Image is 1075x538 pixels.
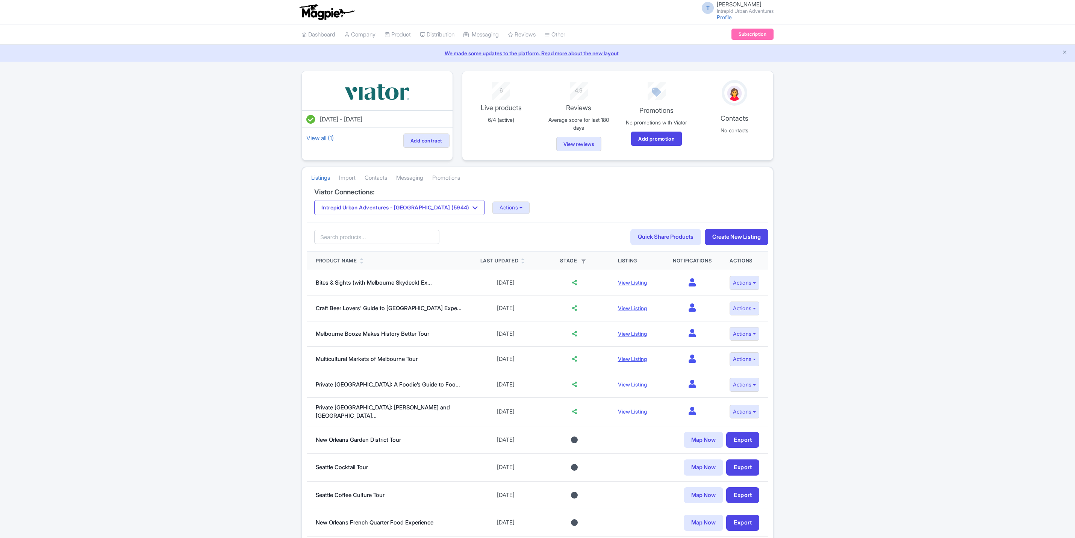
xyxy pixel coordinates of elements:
[471,296,540,321] td: [DATE]
[684,515,723,531] a: Map Now
[471,454,540,482] td: [DATE]
[717,1,762,8] span: [PERSON_NAME]
[471,372,540,397] td: [DATE]
[316,305,462,312] a: Craft Beer Lovers' Guide to [GEOGRAPHIC_DATA] Expe...
[508,24,536,45] a: Reviews
[730,405,759,419] button: Actions
[463,24,499,45] a: Messaging
[314,200,485,215] button: Intrepid Urban Adventures - [GEOGRAPHIC_DATA] (5944)
[618,381,647,388] a: View Listing
[618,279,647,286] a: View Listing
[556,137,602,151] a: View reviews
[316,436,401,443] a: New Orleans Garden District Tour
[343,80,411,104] img: vbqrramwp3xkpi4ekcjz.svg
[316,491,385,499] a: Seattle Coffee Culture Tour
[344,24,375,45] a: Company
[316,279,432,286] a: Bites & Sights (with Melbourne Skydeck) Ex...
[631,132,682,146] a: Add promotion
[730,327,759,341] button: Actions
[316,257,357,265] div: Product Name
[630,229,701,245] a: Quick Share Products
[618,408,647,415] a: View Listing
[726,432,759,448] a: Export
[316,464,368,471] a: Seattle Cocktail Tour
[545,24,565,45] a: Other
[365,168,387,188] a: Contacts
[339,168,356,188] a: Import
[544,116,613,132] p: Average score for last 180 days
[314,188,761,196] h4: Viator Connections:
[684,487,723,503] a: Map Now
[316,330,429,337] a: Melbourne Booze Makes History Better Tour
[420,24,454,45] a: Distribution
[730,378,759,392] button: Actions
[664,252,721,270] th: Notifications
[403,133,450,148] a: Add contract
[726,459,759,476] a: Export
[726,515,759,531] a: Export
[471,347,540,372] td: [DATE]
[385,24,411,45] a: Product
[717,9,774,14] small: Intrepid Urban Adventures
[609,252,664,270] th: Listing
[622,105,691,115] p: Promotions
[700,113,769,123] p: Contacts
[622,118,691,126] p: No promotions with Viator
[726,487,759,503] a: Export
[705,229,768,245] a: Create New Listing
[316,519,433,526] a: New Orleans French Quarter Food Experience
[320,115,362,123] span: [DATE] - [DATE]
[471,481,540,509] td: [DATE]
[471,397,540,426] td: [DATE]
[549,257,600,265] div: Stage
[730,276,759,290] button: Actions
[471,426,540,454] td: [DATE]
[480,257,519,265] div: Last Updated
[311,168,330,188] a: Listings
[544,103,613,113] p: Reviews
[684,459,723,476] a: Map Now
[316,404,450,420] a: Private [GEOGRAPHIC_DATA]: [PERSON_NAME] and [GEOGRAPHIC_DATA]...
[581,259,586,264] i: Filter by stage
[432,168,460,188] a: Promotions
[471,270,540,296] td: [DATE]
[471,509,540,537] td: [DATE]
[730,302,759,315] button: Actions
[731,29,774,40] a: Subscription
[702,2,714,14] span: T
[544,82,613,95] div: 4.9
[467,82,536,95] div: 6
[618,330,647,337] a: View Listing
[467,103,536,113] p: Live products
[314,230,439,244] input: Search products...
[471,321,540,347] td: [DATE]
[730,352,759,366] button: Actions
[492,202,530,214] button: Actions
[316,381,460,388] a: Private [GEOGRAPHIC_DATA]: A Foodie’s Guide to Foo...
[1062,48,1067,57] button: Close announcement
[305,133,335,143] a: View all (1)
[684,432,723,448] a: Map Now
[717,14,732,20] a: Profile
[697,2,774,14] a: T [PERSON_NAME] Intrepid Urban Adventures
[298,4,356,20] img: logo-ab69f6fb50320c5b225c76a69d11143b.png
[618,356,647,362] a: View Listing
[726,84,743,102] img: avatar_key_member-9c1dde93af8b07d7383eb8b5fb890c87.png
[5,49,1070,57] a: We made some updates to the platform. Read more about the new layout
[721,252,768,270] th: Actions
[301,24,335,45] a: Dashboard
[618,305,647,311] a: View Listing
[467,116,536,124] p: 6/4 (active)
[316,355,418,362] a: Multicultural Markets of Melbourne Tour
[700,126,769,134] p: No contacts
[396,168,423,188] a: Messaging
